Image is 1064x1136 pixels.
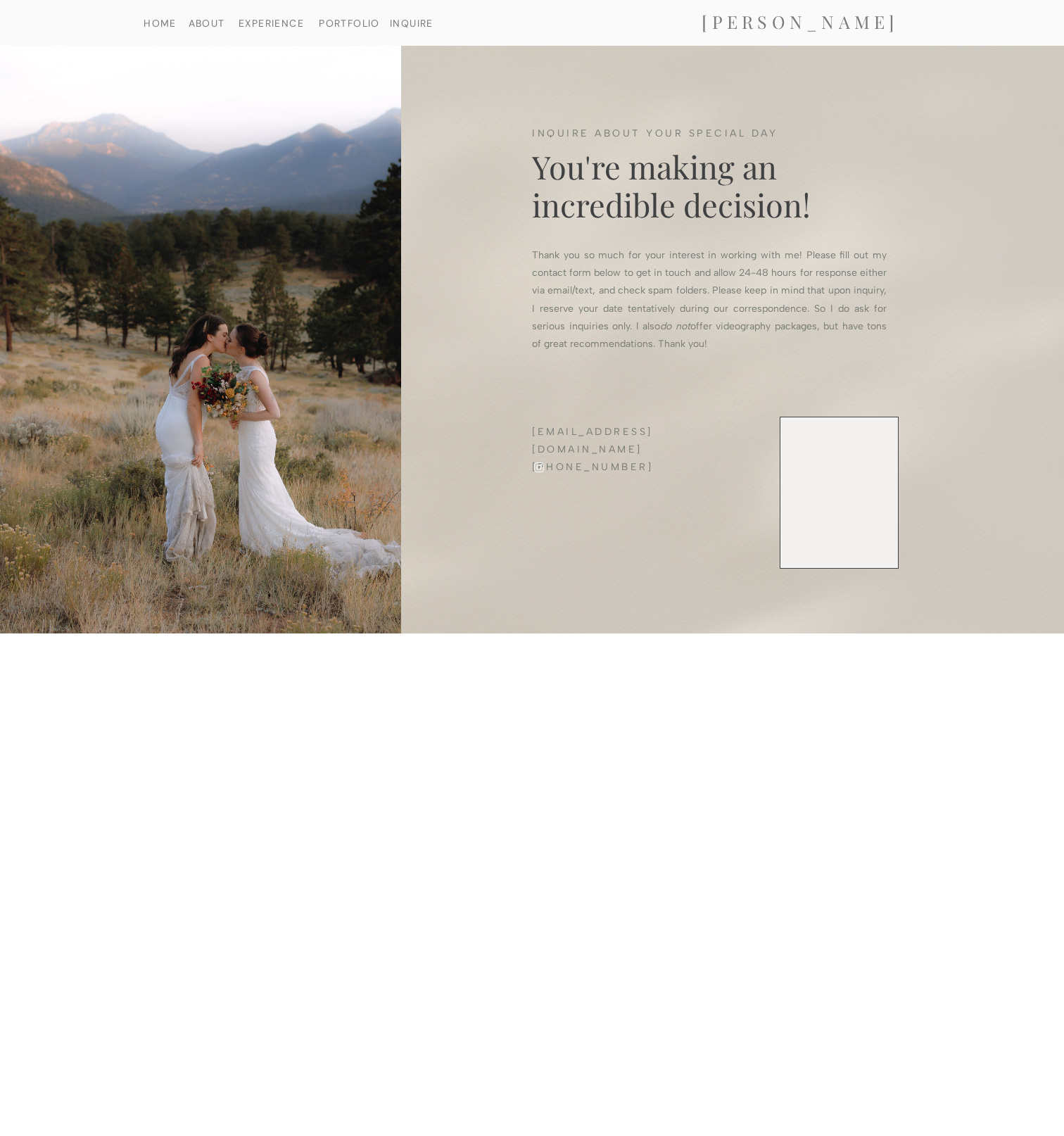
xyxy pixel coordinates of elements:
[386,18,438,27] a: INQUIRE
[532,423,676,438] div: [EMAIL_ADDRESS][DOMAIN_NAME] [PHONE_NUMBER]
[532,125,780,139] h2: INQUIRE ABOUT YOUR SPECIAL DAY
[170,18,243,27] a: ABOUT
[659,11,942,34] a: [PERSON_NAME]
[660,320,690,332] i: do not
[313,18,386,27] a: PORTFOLIO
[532,147,887,227] h1: You're making an incredible decision!
[235,18,308,27] a: EXPERIENCE
[124,18,196,27] a: HOME
[532,246,887,365] p: Thank you so much for your interest in working with me! Please fill out my contact form below to ...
